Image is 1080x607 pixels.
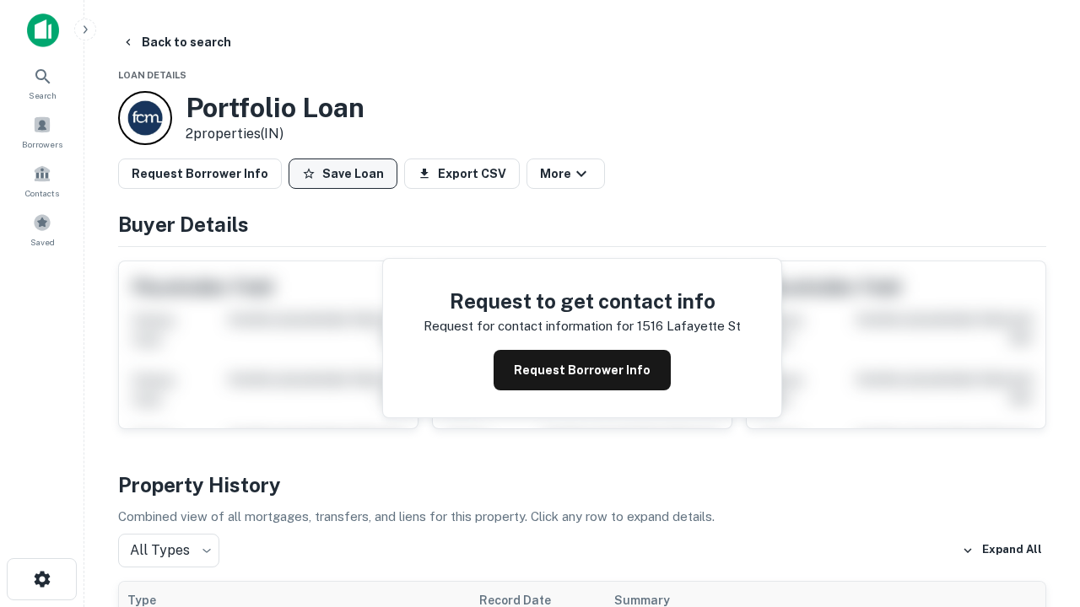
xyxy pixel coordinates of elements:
button: More [526,158,605,189]
div: All Types [118,534,219,567]
button: Back to search [115,27,238,57]
p: Combined view of all mortgages, transfers, and liens for this property. Click any row to expand d... [118,507,1046,527]
h4: Property History [118,470,1046,500]
a: Search [5,60,79,105]
h3: Portfolio Loan [186,92,364,124]
span: Saved [30,235,55,249]
a: Contacts [5,158,79,203]
span: Contacts [25,186,59,200]
h4: Buyer Details [118,209,1046,239]
img: capitalize-icon.png [27,13,59,47]
button: Expand All [958,538,1046,563]
h4: Request to get contact info [424,286,741,316]
a: Saved [5,207,79,252]
iframe: Chat Widget [996,472,1080,553]
button: Export CSV [404,158,520,189]
p: 1516 lafayette st [637,316,741,336]
p: Request for contact information for [424,316,634,336]
button: Request Borrower Info [494,350,671,390]
span: Loan Details [118,70,186,80]
button: Save Loan [289,158,397,189]
p: 2 properties (IN) [186,124,364,144]
a: Borrowers [5,109,79,154]
span: Borrowers [22,137,62,151]
span: Search [29,89,57,102]
button: Request Borrower Info [118,158,282,189]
